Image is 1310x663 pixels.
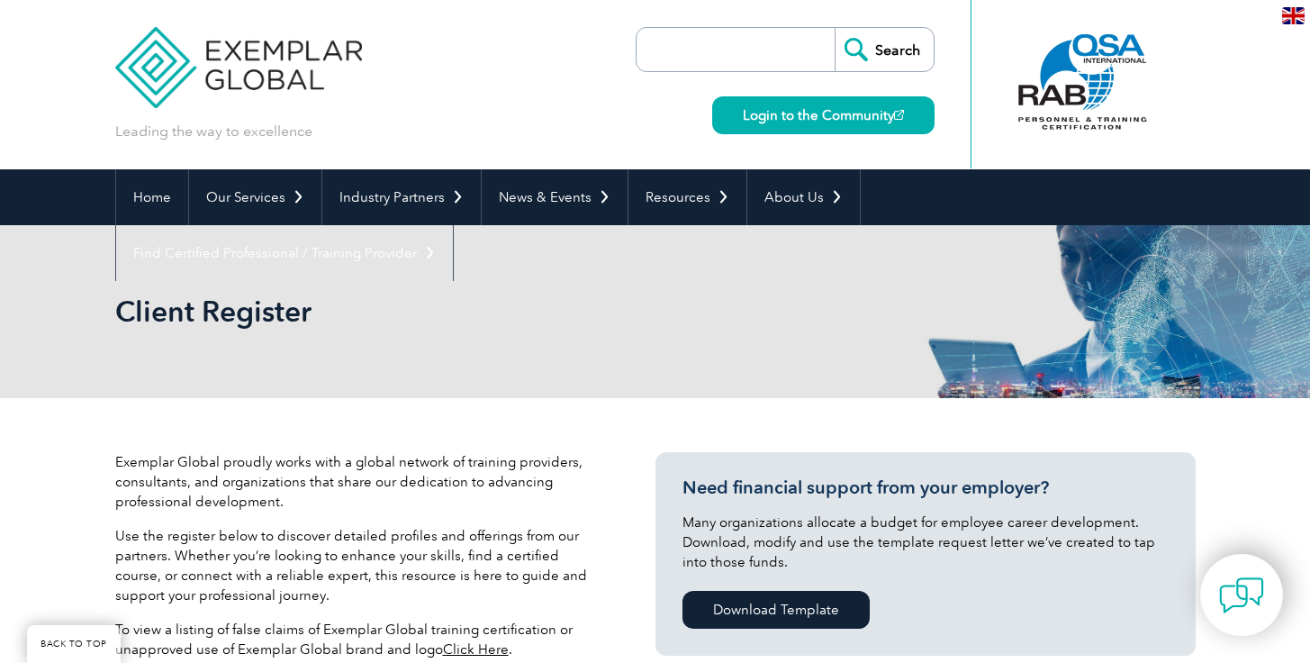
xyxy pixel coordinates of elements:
[682,477,1169,499] h3: Need financial support from your employer?
[115,452,601,512] p: Exemplar Global proudly works with a global network of training providers, consultants, and organ...
[189,169,321,225] a: Our Services
[443,641,509,658] a: Click Here
[27,625,121,663] a: BACK TO TOP
[682,591,870,629] a: Download Template
[116,169,188,225] a: Home
[712,96,935,134] a: Login to the Community
[628,169,746,225] a: Resources
[115,297,872,326] h2: Client Register
[1282,7,1305,24] img: en
[115,526,601,605] p: Use the register below to discover detailed profiles and offerings from our partners. Whether you...
[894,110,904,120] img: open_square.png
[747,169,860,225] a: About Us
[116,225,453,281] a: Find Certified Professional / Training Provider
[322,169,481,225] a: Industry Partners
[115,122,312,141] p: Leading the way to excellence
[835,28,934,71] input: Search
[682,513,1169,572] p: Many organizations allocate a budget for employee career development. Download, modify and use th...
[1219,573,1264,618] img: contact-chat.png
[482,169,628,225] a: News & Events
